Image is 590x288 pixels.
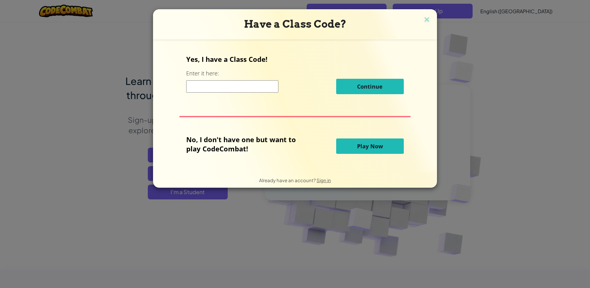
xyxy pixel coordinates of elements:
span: Play Now [357,142,383,150]
span: Already have an account? [259,177,317,183]
span: Continue [357,83,383,90]
a: Sign in [317,177,331,183]
p: No, I don't have one but want to play CodeCombat! [186,135,305,153]
button: Continue [336,79,404,94]
p: Yes, I have a Class Code! [186,54,403,64]
img: close icon [423,15,431,25]
span: Have a Class Code? [244,18,346,30]
button: Play Now [336,138,404,154]
label: Enter it here: [186,70,219,77]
